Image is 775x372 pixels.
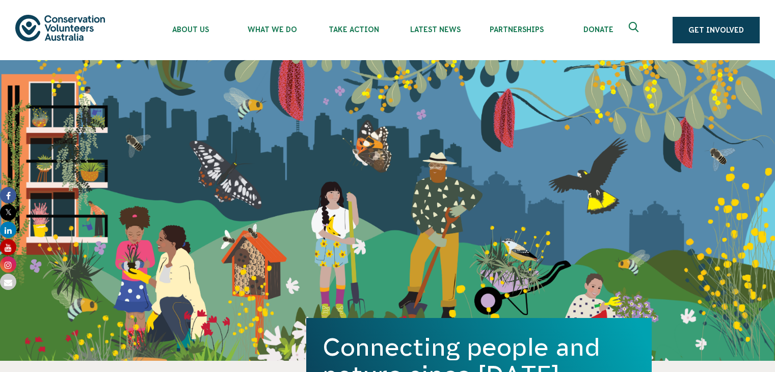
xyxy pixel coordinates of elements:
span: What We Do [231,25,313,34]
img: logo.svg [15,15,105,41]
span: Latest News [394,25,476,34]
span: Expand search box [629,22,642,38]
a: Get Involved [673,17,760,43]
button: Expand search box Close search box [623,18,647,42]
span: About Us [150,25,231,34]
span: Partnerships [476,25,557,34]
span: Donate [557,25,639,34]
span: Take Action [313,25,394,34]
